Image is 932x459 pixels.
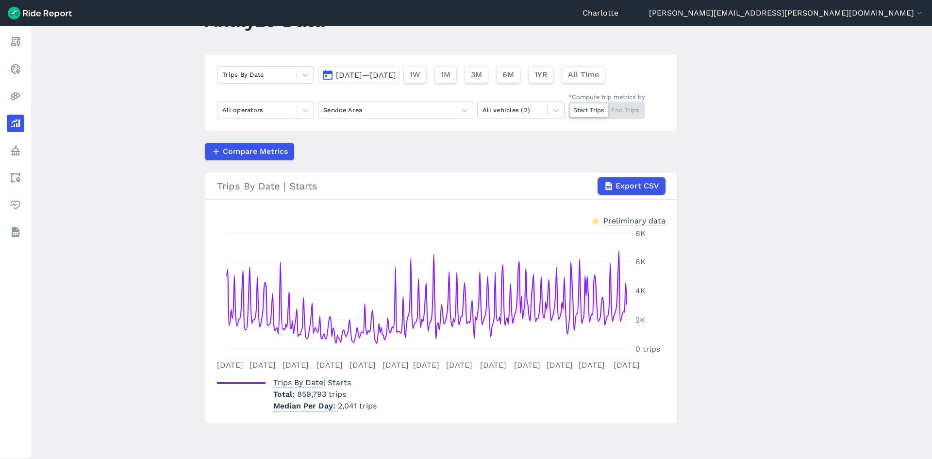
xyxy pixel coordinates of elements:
span: | Starts [273,378,351,387]
a: Report [7,33,24,51]
span: 1M [441,69,450,81]
div: Preliminary data [603,215,666,225]
span: 3M [471,69,482,81]
span: Compare Metrics [223,146,288,157]
a: Realtime [7,60,24,78]
tspan: 2K [635,315,645,324]
a: Datasets [7,223,24,241]
tspan: [DATE] [547,360,573,370]
tspan: [DATE] [514,360,540,370]
tspan: 0 trips [635,344,660,354]
button: 1YR [528,66,554,84]
p: 2,041 trips [273,400,377,412]
a: Areas [7,169,24,187]
a: Charlotte [582,7,618,19]
button: [DATE]—[DATE] [318,66,399,84]
a: Heatmaps [7,87,24,105]
span: [DATE]—[DATE] [336,70,396,80]
tspan: [DATE] [480,360,506,370]
tspan: 8K [635,229,646,238]
div: Trips By Date | Starts [217,177,666,195]
tspan: 6K [635,257,646,266]
tspan: [DATE] [283,360,309,370]
img: Ride Report [8,7,72,19]
span: 6M [502,69,514,81]
a: Analyze [7,115,24,132]
tspan: [DATE] [579,360,605,370]
span: 1W [410,69,420,81]
tspan: [DATE] [250,360,276,370]
button: All Time [562,66,605,84]
tspan: [DATE] [349,360,376,370]
tspan: [DATE] [446,360,472,370]
tspan: 4K [635,286,646,295]
button: Compare Metrics [205,143,294,160]
span: Export CSV [616,180,659,192]
a: Policy [7,142,24,159]
span: Trips By Date [273,375,323,388]
button: 3M [465,66,488,84]
span: 1YR [534,69,548,81]
span: All Time [568,69,599,81]
button: [PERSON_NAME][EMAIL_ADDRESS][PERSON_NAME][DOMAIN_NAME] [649,7,924,19]
tspan: [DATE] [217,360,243,370]
tspan: [DATE] [413,360,439,370]
span: 859,793 trips [297,390,346,399]
div: *Compute trip metrics by [568,92,645,102]
tspan: [DATE] [316,360,343,370]
button: 1W [403,66,427,84]
tspan: [DATE] [614,360,640,370]
button: Export CSV [598,177,666,195]
span: Median Per Day [273,398,338,411]
tspan: [DATE] [383,360,409,370]
a: Health [7,196,24,214]
span: Total [273,390,297,399]
button: 6M [496,66,520,84]
button: 1M [434,66,457,84]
